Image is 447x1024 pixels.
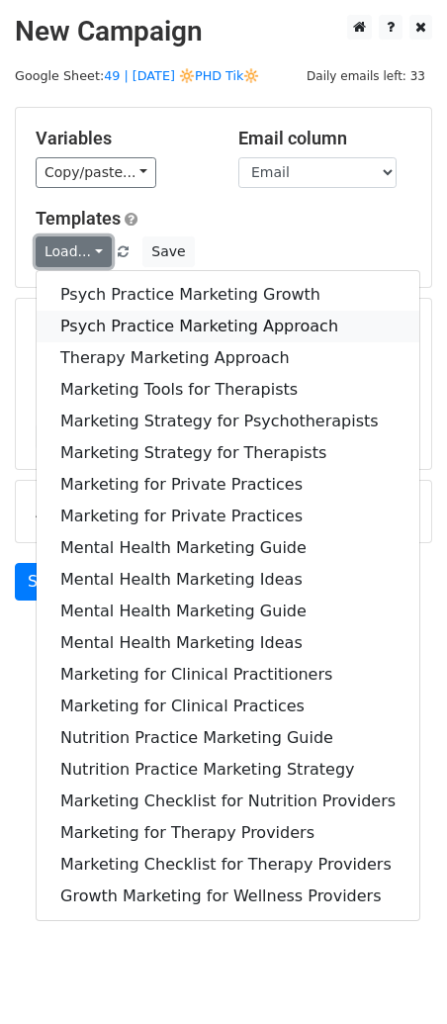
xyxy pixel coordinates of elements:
[37,659,419,691] a: Marketing for Clinical Practitioners
[15,563,80,601] a: Send
[37,754,419,786] a: Nutrition Practice Marketing Strategy
[37,342,419,374] a: Therapy Marketing Approach
[37,437,419,469] a: Marketing Strategy for Therapists
[348,929,447,1024] iframe: Chat Widget
[37,627,419,659] a: Mental Health Marketing Ideas
[37,849,419,881] a: Marketing Checklist for Therapy Providers
[36,128,209,149] h5: Variables
[37,881,419,912] a: Growth Marketing for Wellness Providers
[37,564,419,596] a: Mental Health Marketing Ideas
[37,691,419,722] a: Marketing for Clinical Practices
[37,311,419,342] a: Psych Practice Marketing Approach
[37,596,419,627] a: Mental Health Marketing Guide
[104,68,259,83] a: 49 | [DATE] 🔆PHD Tik🔆
[300,68,432,83] a: Daily emails left: 33
[37,406,419,437] a: Marketing Strategy for Psychotherapists
[37,374,419,406] a: Marketing Tools for Therapists
[37,786,419,817] a: Marketing Checklist for Nutrition Providers
[37,817,419,849] a: Marketing for Therapy Providers
[300,65,432,87] span: Daily emails left: 33
[36,157,156,188] a: Copy/paste...
[36,236,112,267] a: Load...
[238,128,411,149] h5: Email column
[37,532,419,564] a: Mental Health Marketing Guide
[37,722,419,754] a: Nutrition Practice Marketing Guide
[37,279,419,311] a: Psych Practice Marketing Growth
[142,236,194,267] button: Save
[37,469,419,501] a: Marketing for Private Practices
[37,501,419,532] a: Marketing for Private Practices
[15,15,432,48] h2: New Campaign
[15,68,259,83] small: Google Sheet:
[36,208,121,229] a: Templates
